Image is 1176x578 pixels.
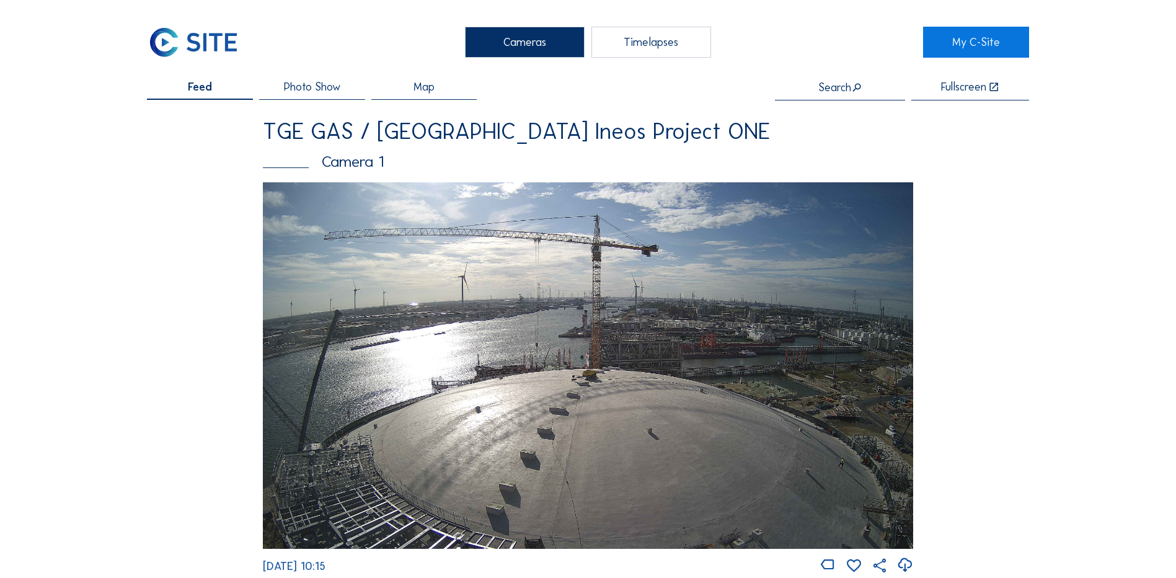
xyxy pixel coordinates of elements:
img: C-SITE Logo [147,27,239,58]
a: C-SITE Logo [147,27,253,58]
div: Camera 1 [263,154,913,169]
span: Photo Show [284,81,340,92]
span: Map [413,81,435,92]
img: Image [263,182,913,548]
div: Cameras [465,27,585,58]
div: Fullscreen [941,81,986,93]
span: Feed [188,81,212,92]
div: TGE GAS / [GEOGRAPHIC_DATA] Ineos Project ONE [263,120,913,143]
a: My C-Site [923,27,1029,58]
span: [DATE] 10:15 [263,559,325,573]
div: Timelapses [591,27,711,58]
